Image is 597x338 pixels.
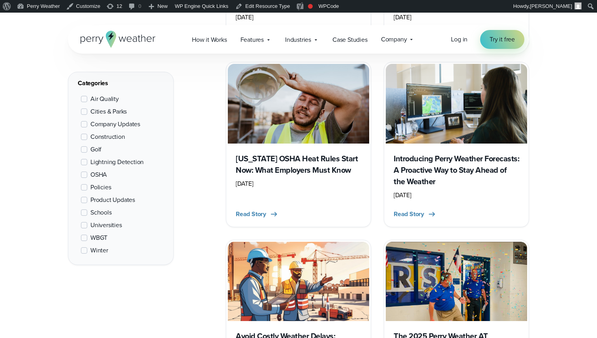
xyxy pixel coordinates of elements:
[394,13,519,22] div: [DATE]
[90,208,112,217] span: Schools
[236,209,266,219] span: Read Story
[236,209,279,219] button: Read Story
[394,190,519,200] div: [DATE]
[90,157,144,167] span: Lightning Detection
[78,78,164,88] div: Categories
[90,195,135,205] span: Product Updates
[90,170,107,179] span: OSHA
[480,30,524,49] a: Try it free
[90,233,107,243] span: WBGT
[192,35,227,45] span: How it Works
[326,32,374,48] a: Case Studies
[90,183,111,192] span: Policies
[530,3,572,9] span: [PERSON_NAME]
[90,107,127,116] span: Cities & Parks
[90,145,101,154] span: Golf
[90,94,119,104] span: Air Quality
[451,35,467,44] a: Log in
[90,246,108,255] span: Winter
[384,62,529,227] a: Meteorologist Support Introducing Perry Weather Forecasts: A Proactive Way to Stay Ahead of the W...
[228,64,369,143] img: Heat Stress OSHA
[236,179,361,189] div: [DATE]
[308,4,313,9] div: Focus keyphrase not set
[394,209,437,219] button: Read Story
[490,35,515,44] span: Try it free
[185,32,234,48] a: How it Works
[394,153,519,187] h3: Introducing Perry Weather Forecasts: A Proactive Way to Stay Ahead of the Weather
[332,35,368,45] span: Case Studies
[226,62,371,227] a: Heat Stress OSHA [US_STATE] OSHA Heat Rules Start Now: What Employers Must Know [DATE] Read Story
[90,220,122,230] span: Universities
[236,153,361,176] h3: [US_STATE] OSHA Heat Rules Start Now: What Employers Must Know
[240,35,264,45] span: Features
[90,120,140,129] span: Company Updates
[381,35,407,44] span: Company
[386,64,527,143] img: Meteorologist Support
[236,13,361,22] div: [DATE]
[90,132,125,142] span: Construction
[228,242,369,321] img: Construction site managers on site
[394,209,424,219] span: Read Story
[285,35,311,45] span: Industries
